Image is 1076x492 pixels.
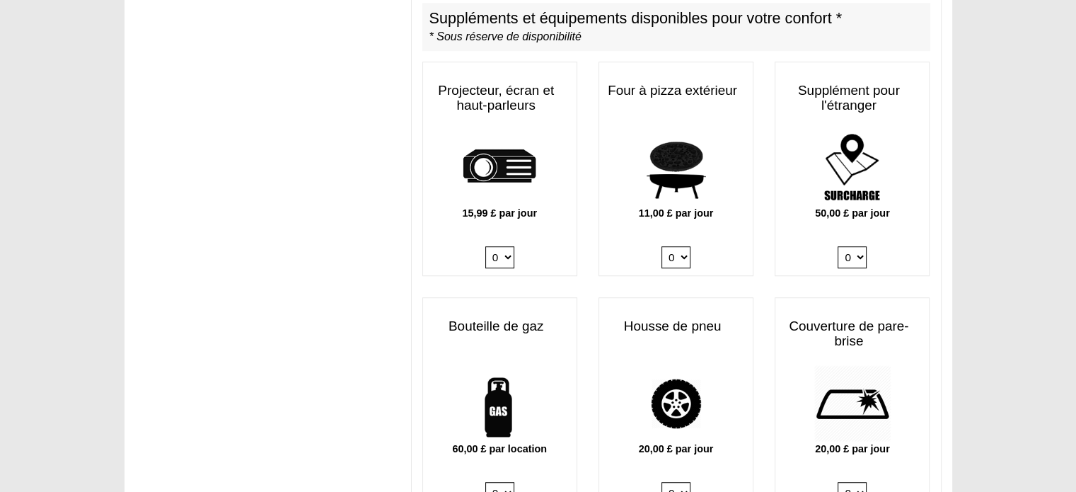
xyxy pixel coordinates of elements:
font: Couverture de pare-brise [789,319,908,348]
font: Supplément pour l'étranger [798,83,900,113]
font: 11,00 £ par jour [639,207,714,219]
font: 15,99 £ par jour [462,207,537,219]
font: 20,00 £ par jour [639,443,714,454]
font: Bouteille de gaz [449,319,543,333]
img: pizza.png [637,130,715,207]
font: Four à pizza extérieur [608,83,737,98]
font: Suppléments et équipements disponibles pour votre confort * [429,9,842,27]
img: windscreen.png [814,365,891,442]
font: 60,00 £ par location [452,443,547,454]
font: * Sous réserve de disponibilité [429,30,582,42]
font: 20,00 £ par jour [815,443,890,454]
img: projector.png [461,130,538,207]
font: Housse de pneu [624,319,722,333]
img: surcharge.png [814,130,891,207]
font: Projecteur, écran et haut-parleurs [438,83,554,113]
font: 50,00 £ par jour [815,207,890,219]
img: tyre.png [637,365,715,442]
img: gas-bottle.png [461,365,538,442]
